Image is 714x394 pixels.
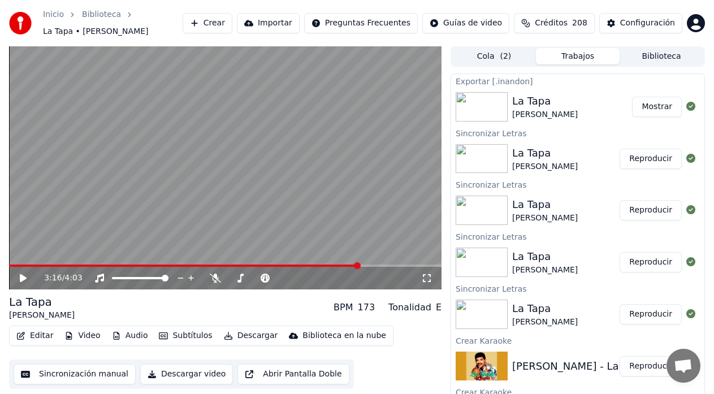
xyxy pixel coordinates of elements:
[14,364,136,384] button: Sincronización manual
[107,328,153,344] button: Audio
[535,18,568,29] span: Créditos
[451,230,704,243] div: Sincronizar Letras
[512,317,578,328] div: [PERSON_NAME]
[44,272,71,284] div: /
[620,18,675,29] div: Configuración
[620,48,703,64] button: Biblioteca
[512,93,578,109] div: La Tapa
[12,328,58,344] button: Editar
[536,48,620,64] button: Trabajos
[304,13,418,33] button: Preguntas Frecuentes
[667,349,700,383] div: Chat abierto
[388,301,431,314] div: Tonalidad
[512,301,578,317] div: La Tapa
[9,12,32,34] img: youka
[358,301,375,314] div: 173
[60,328,105,344] button: Video
[620,356,682,376] button: Reproducir
[512,145,578,161] div: La Tapa
[451,282,704,295] div: Sincronizar Letras
[334,301,353,314] div: BPM
[82,9,121,20] a: Biblioteca
[44,272,62,284] span: 3:16
[436,301,442,314] div: E
[512,265,578,276] div: [PERSON_NAME]
[512,249,578,265] div: La Tapa
[500,51,511,62] span: ( 2 )
[9,294,75,310] div: La Tapa
[9,310,75,321] div: [PERSON_NAME]
[512,161,578,172] div: [PERSON_NAME]
[219,328,283,344] button: Descargar
[620,252,682,272] button: Reproducir
[451,334,704,347] div: Crear Karaoke
[237,364,349,384] button: Abrir Pantalla Doble
[451,74,704,88] div: Exportar [.inandon]
[512,213,578,224] div: [PERSON_NAME]
[632,97,682,117] button: Mostrar
[451,126,704,140] div: Sincronizar Letras
[514,13,595,33] button: Créditos208
[183,13,232,33] button: Crear
[452,48,536,64] button: Cola
[512,197,578,213] div: La Tapa
[43,26,149,37] span: La Tapa • [PERSON_NAME]
[599,13,682,33] button: Configuración
[302,330,386,341] div: Biblioteca en la nube
[451,177,704,191] div: Sincronizar Letras
[43,9,183,37] nav: breadcrumb
[140,364,233,384] button: Descargar video
[620,304,682,324] button: Reproducir
[620,149,682,169] button: Reproducir
[43,9,64,20] a: Inicio
[64,272,82,284] span: 4:03
[572,18,587,29] span: 208
[422,13,509,33] button: Guías de video
[512,358,646,374] div: [PERSON_NAME] - La Tapa
[620,200,682,220] button: Reproducir
[154,328,217,344] button: Subtítulos
[237,13,300,33] button: Importar
[512,109,578,120] div: [PERSON_NAME]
